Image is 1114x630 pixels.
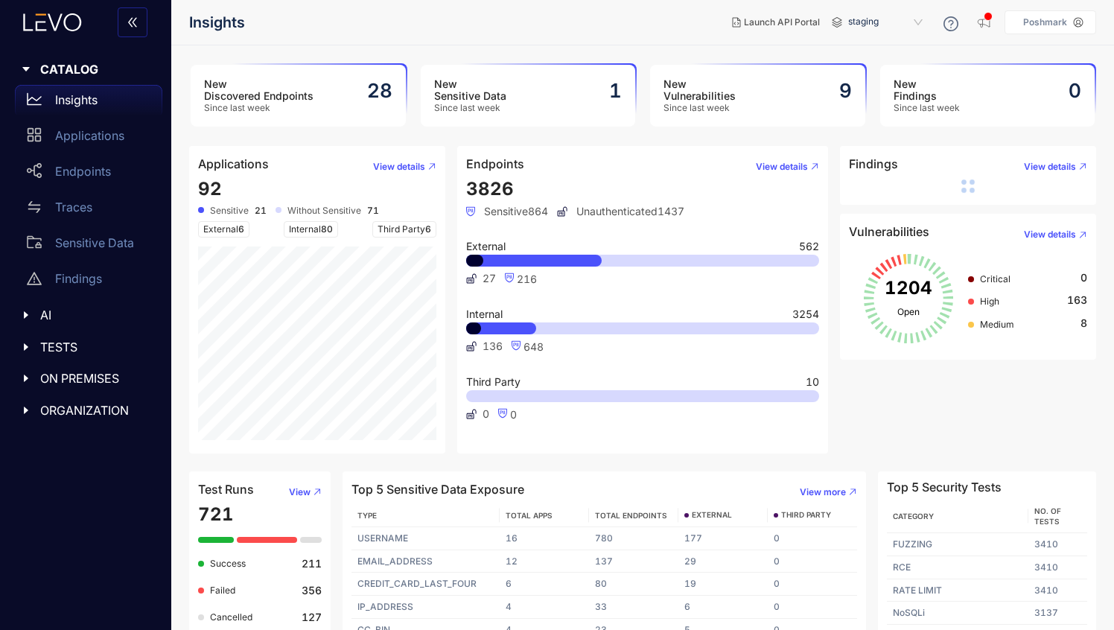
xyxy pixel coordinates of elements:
[1023,17,1067,28] p: Poshmark
[21,373,31,384] span: caret-right
[500,573,589,596] td: 6
[40,340,150,354] span: TESTS
[466,206,548,217] span: Sensitive 864
[321,223,333,235] span: 80
[40,63,150,76] span: CATALOG
[980,273,1010,284] span: Critical
[351,550,500,573] td: EMAIL_ADDRESS
[204,103,313,113] span: Since last week
[980,296,999,307] span: High
[848,10,926,34] span: staging
[27,271,42,286] span: warning
[367,80,392,102] h2: 28
[663,103,736,113] span: Since last week
[198,503,234,525] span: 721
[15,264,162,299] a: Findings
[466,241,506,252] span: External
[799,241,819,252] span: 562
[788,480,857,504] button: View more
[1080,272,1087,284] span: 0
[15,228,162,264] a: Sensitive Data
[800,487,846,497] span: View more
[510,408,517,421] span: 0
[466,178,514,200] span: 3826
[40,372,150,385] span: ON PREMISES
[500,550,589,573] td: 12
[663,78,736,102] h3: New Vulnerabilities
[357,511,377,520] span: TYPE
[1028,533,1087,556] td: 3410
[15,85,162,121] a: Insights
[434,78,506,102] h3: New Sensitive Data
[849,225,929,238] h4: Vulnerabilities
[210,585,235,596] span: Failed
[500,527,589,550] td: 16
[483,340,503,352] span: 136
[55,129,124,142] p: Applications
[127,16,139,30] span: double-left
[189,14,245,31] span: Insights
[557,206,684,217] span: Unauthenticated 1437
[351,596,500,619] td: IP_ADDRESS
[768,550,857,573] td: 0
[1012,223,1087,246] button: View details
[1028,579,1087,602] td: 3410
[9,395,162,426] div: ORGANIZATION
[284,221,338,238] span: Internal
[678,550,768,573] td: 29
[744,155,819,179] button: View details
[1069,80,1081,102] h2: 0
[466,377,521,387] span: Third Party
[839,80,852,102] h2: 9
[483,408,489,420] span: 0
[55,236,134,249] p: Sensitive Data
[15,156,162,192] a: Endpoints
[198,221,249,238] span: External
[1080,317,1087,329] span: 8
[893,512,934,521] span: Category
[1034,506,1061,526] span: No. of Tests
[372,221,436,238] span: Third Party
[351,573,500,596] td: CREDIT_CARD_LAST_FOUR
[849,157,898,171] h4: Findings
[1028,602,1087,625] td: 3137
[678,573,768,596] td: 19
[466,157,524,171] h4: Endpoints
[204,78,313,102] h3: New Discovered Endpoints
[589,573,678,596] td: 80
[9,54,162,85] div: CATALOG
[40,308,150,322] span: AI
[1012,155,1087,179] button: View details
[118,7,147,37] button: double-left
[198,157,269,171] h4: Applications
[781,511,831,520] span: THIRD PARTY
[238,223,244,235] span: 6
[434,103,506,113] span: Since last week
[21,405,31,416] span: caret-right
[15,192,162,228] a: Traces
[887,556,1028,579] td: RCE
[302,558,322,570] b: 211
[425,223,431,235] span: 6
[40,404,150,417] span: ORGANIZATION
[1028,556,1087,579] td: 3410
[466,309,503,319] span: Internal
[21,64,31,74] span: caret-right
[21,310,31,320] span: caret-right
[9,363,162,394] div: ON PREMISES
[483,273,496,284] span: 27
[351,527,500,550] td: USERNAME
[9,299,162,331] div: AI
[980,319,1014,330] span: Medium
[55,272,102,285] p: Findings
[887,533,1028,556] td: FUZZING
[609,80,622,102] h2: 1
[287,206,361,216] span: Without Sensitive
[289,487,311,497] span: View
[367,206,379,216] b: 71
[277,480,322,504] button: View
[55,165,111,178] p: Endpoints
[768,596,857,619] td: 0
[373,162,425,172] span: View details
[55,93,98,106] p: Insights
